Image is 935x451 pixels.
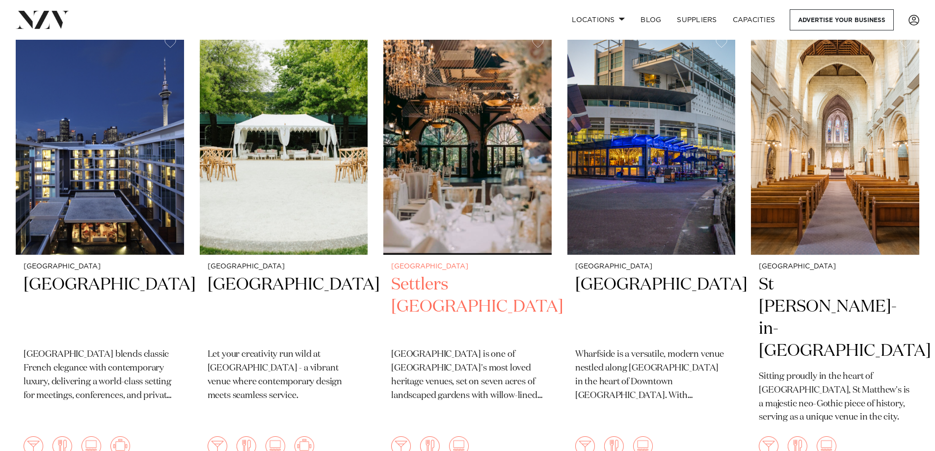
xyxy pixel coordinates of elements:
[759,370,911,425] p: Sitting proudly in the heart of [GEOGRAPHIC_DATA], St Matthew's is a majestic neo-Gothic piece of...
[575,274,728,340] h2: [GEOGRAPHIC_DATA]
[391,274,544,340] h2: Settlers [GEOGRAPHIC_DATA]
[24,274,176,340] h2: [GEOGRAPHIC_DATA]
[575,348,728,403] p: Wharfside is a versatile, modern venue nestled along [GEOGRAPHIC_DATA] in the heart of Downtown [...
[208,348,360,403] p: Let your creativity run wild at [GEOGRAPHIC_DATA] - a vibrant venue where contemporary design mee...
[564,9,633,30] a: Locations
[633,9,669,30] a: BLOG
[208,274,360,340] h2: [GEOGRAPHIC_DATA]
[24,263,176,270] small: [GEOGRAPHIC_DATA]
[391,263,544,270] small: [GEOGRAPHIC_DATA]
[790,9,894,30] a: Advertise your business
[24,348,176,403] p: [GEOGRAPHIC_DATA] blends classic French elegance with contemporary luxury, delivering a world-cla...
[16,29,184,255] img: Sofitel Auckland Viaduct Harbour hotel venue
[16,11,69,28] img: nzv-logo.png
[759,274,911,362] h2: St [PERSON_NAME]-in-[GEOGRAPHIC_DATA]
[575,263,728,270] small: [GEOGRAPHIC_DATA]
[208,263,360,270] small: [GEOGRAPHIC_DATA]
[725,9,783,30] a: Capacities
[391,348,544,403] p: [GEOGRAPHIC_DATA] is one of [GEOGRAPHIC_DATA]'s most loved heritage venues, set on seven acres of...
[759,263,911,270] small: [GEOGRAPHIC_DATA]
[669,9,724,30] a: SUPPLIERS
